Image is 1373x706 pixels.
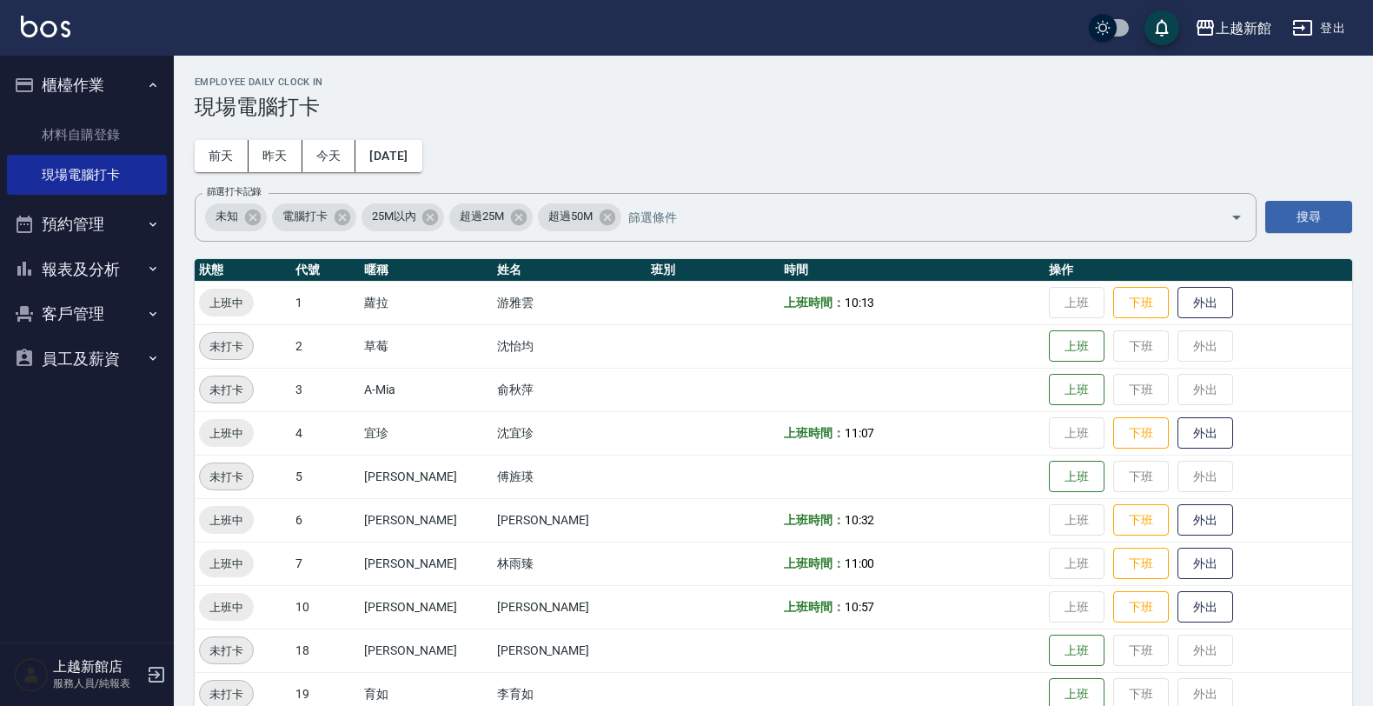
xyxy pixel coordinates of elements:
td: [PERSON_NAME] [360,542,493,585]
button: 下班 [1113,504,1169,536]
td: 宜珍 [360,411,493,455]
button: 預約管理 [7,202,167,247]
span: 超過50M [538,208,603,225]
th: 時間 [779,259,1045,282]
span: 11:07 [845,426,875,440]
button: 上班 [1049,635,1104,667]
td: 游雅雲 [493,281,647,324]
img: Person [14,657,49,692]
td: 沈宜珍 [493,411,647,455]
input: 篩選條件 [624,202,1200,232]
button: 外出 [1177,417,1233,450]
a: 現場電腦打卡 [7,155,167,195]
span: 上班中 [199,598,254,616]
button: 下班 [1113,287,1169,319]
span: 25M以內 [361,208,427,225]
td: [PERSON_NAME] [360,498,493,542]
b: 上班時間： [784,296,845,310]
button: 上越新館 [1188,10,1278,46]
span: 未打卡 [200,685,253,703]
td: 10 [291,585,360,629]
span: 未打卡 [200,337,253,356]
th: 暱稱 [360,259,493,282]
button: 外出 [1177,591,1233,623]
span: 10:13 [845,296,875,310]
th: 操作 [1045,259,1352,282]
span: 10:32 [845,513,875,527]
button: 今天 [302,140,356,172]
button: 外出 [1177,548,1233,580]
td: 草莓 [360,324,493,368]
b: 上班時間： [784,513,845,527]
button: 員工及薪資 [7,336,167,382]
td: 6 [291,498,360,542]
button: 搜尋 [1265,201,1352,233]
td: 2 [291,324,360,368]
button: 客戶管理 [7,291,167,336]
label: 篩選打卡記錄 [207,185,262,198]
button: 昨天 [249,140,302,172]
span: 11:00 [845,556,875,570]
span: 電腦打卡 [272,208,338,225]
b: 上班時間： [784,600,845,614]
button: 上班 [1049,374,1104,406]
td: 18 [291,629,360,672]
button: 報表及分析 [7,247,167,292]
p: 服務人員/純報表 [53,676,142,691]
td: 5 [291,455,360,498]
td: 沈怡均 [493,324,647,368]
span: 10:57 [845,600,875,614]
span: 上班中 [199,424,254,443]
th: 代號 [291,259,360,282]
div: 未知 [205,203,267,231]
td: [PERSON_NAME] [493,585,647,629]
span: 上班中 [199,555,254,573]
td: 4 [291,411,360,455]
button: 上班 [1049,330,1104,363]
button: 登出 [1285,12,1352,44]
th: 班別 [647,259,779,282]
td: A-Mia [360,368,493,411]
b: 上班時間： [784,556,845,570]
td: [PERSON_NAME] [493,629,647,672]
td: 3 [291,368,360,411]
div: 超過50M [538,203,621,231]
span: 未知 [205,208,249,225]
div: 上越新館 [1216,17,1271,39]
th: 姓名 [493,259,647,282]
button: [DATE] [355,140,421,172]
div: 25M以內 [361,203,445,231]
button: 下班 [1113,591,1169,623]
span: 未打卡 [200,381,253,399]
a: 材料自購登錄 [7,115,167,155]
td: 林雨臻 [493,542,647,585]
span: 上班中 [199,511,254,529]
div: 超過25M [449,203,533,231]
button: Open [1223,203,1250,231]
img: Logo [21,16,70,37]
span: 未打卡 [200,468,253,486]
td: [PERSON_NAME] [360,629,493,672]
button: save [1144,10,1179,45]
div: 電腦打卡 [272,203,356,231]
td: 7 [291,542,360,585]
button: 櫃檯作業 [7,63,167,108]
span: 未打卡 [200,642,253,660]
h5: 上越新館店 [53,658,142,676]
td: [PERSON_NAME] [493,498,647,542]
h3: 現場電腦打卡 [195,95,1352,119]
button: 外出 [1177,287,1233,319]
button: 前天 [195,140,249,172]
button: 上班 [1049,461,1104,493]
td: [PERSON_NAME] [360,455,493,498]
td: 1 [291,281,360,324]
button: 下班 [1113,548,1169,580]
td: 傅旌瑛 [493,455,647,498]
td: [PERSON_NAME] [360,585,493,629]
span: 上班中 [199,294,254,312]
th: 狀態 [195,259,291,282]
button: 下班 [1113,417,1169,450]
button: 外出 [1177,504,1233,536]
h2: Employee Daily Clock In [195,77,1352,88]
span: 超過25M [449,208,514,225]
